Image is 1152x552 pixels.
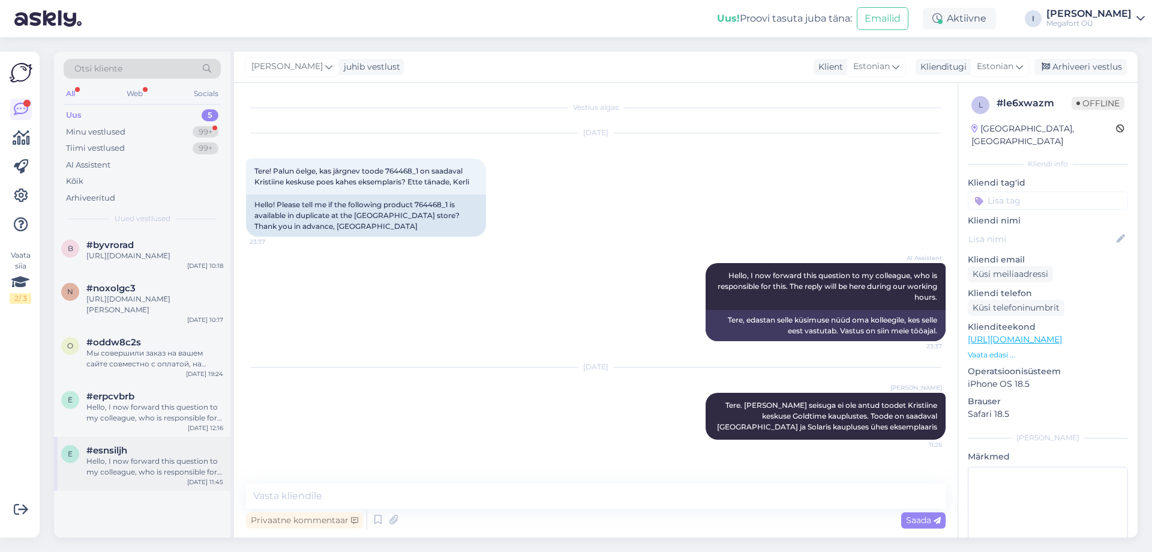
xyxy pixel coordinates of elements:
[968,408,1128,420] p: Safari 18.5
[193,126,218,138] div: 99+
[890,383,942,392] span: [PERSON_NAME]
[968,321,1128,333] p: Klienditeekond
[187,478,223,487] div: [DATE] 11:45
[968,300,1064,316] div: Küsi telefoninumbrit
[66,142,125,154] div: Tiimi vestlused
[66,159,110,171] div: AI Assistent
[186,369,223,378] div: [DATE] 19:24
[10,293,31,304] div: 2 / 3
[191,86,221,102] div: Socials
[64,86,77,102] div: All
[86,240,134,250] span: #byvrorad
[968,378,1128,390] p: iPhone OS 18.5
[66,192,115,204] div: Arhiveeritud
[193,142,218,154] div: 99+
[246,127,946,138] div: [DATE]
[706,310,946,341] div: Tere, edastan selle küsimuse nüüd oma kolleegile, kes selle eest vastutab. Vastus on siin meie tö...
[86,402,223,423] div: Hello, I now forward this question to my colleague, who is responsible for this. The reply will b...
[66,109,82,121] div: Uus
[1046,9,1132,19] div: [PERSON_NAME]
[968,287,1128,300] p: Kliendi telefon
[968,177,1128,189] p: Kliendi tag'id
[86,283,136,294] span: #noxolgc3
[246,512,363,529] div: Privaatne kommentaar
[86,348,223,369] div: Мы совершили заказ на вашем сайте совместно с оплатой, на почту ничего не получили до сих пор и з...
[971,123,1116,148] div: [GEOGRAPHIC_DATA], [GEOGRAPHIC_DATA]
[10,61,32,84] img: Askly Logo
[86,391,134,402] span: #erpcvbrb
[968,159,1128,169] div: Kliendi info
[968,232,1114,246] input: Lisa nimi
[1046,9,1145,28] a: [PERSON_NAME]Megafort OÜ
[67,341,73,350] span: o
[68,449,73,458] span: e
[1046,19,1132,28] div: Megafort OÜ
[86,250,223,261] div: [URL][DOMAIN_NAME]
[968,450,1128,463] p: Märkmed
[968,395,1128,408] p: Brauser
[187,261,223,270] div: [DATE] 10:18
[853,60,890,73] span: Estonian
[66,126,125,138] div: Minu vestlused
[718,271,939,302] span: Hello, I now forward this question to my colleague, who is responsible for this. The reply will b...
[897,440,942,449] span: 11:26
[968,350,1128,360] p: Vaata edasi ...
[339,61,400,73] div: juhib vestlust
[717,401,939,431] span: Tere. [PERSON_NAME] seisuga ei ole antud toodet Kristiine keskuse Goldtime kauplustes. Toode on s...
[897,253,942,262] span: AI Assistent
[66,175,83,187] div: Kõik
[968,365,1128,378] p: Operatsioonisüsteem
[246,195,486,237] div: Hello! Please tell me if the following product 764468_1 is available in duplicate at the [GEOGRAP...
[857,7,908,30] button: Emailid
[115,213,170,224] span: Uued vestlused
[968,334,1062,345] a: [URL][DOMAIN_NAME]
[246,362,946,372] div: [DATE]
[246,102,946,113] div: Vestlus algas
[68,395,73,404] span: e
[977,60,1013,73] span: Estonian
[67,287,73,296] span: n
[86,456,223,478] div: Hello, I now forward this question to my colleague, who is responsible for this. The reply will b...
[68,244,73,253] span: b
[254,166,469,186] span: Tere! Palun öelge, kas järgnev toode 764468_1 on saadaval Kristiine keskuse poes kahes eksemplari...
[86,445,127,456] span: #esnsiljh
[124,86,145,102] div: Web
[717,11,852,26] div: Proovi tasuta juba täna:
[717,13,740,24] b: Uus!
[251,60,323,73] span: [PERSON_NAME]
[968,253,1128,266] p: Kliendi email
[188,423,223,432] div: [DATE] 12:16
[997,96,1072,111] div: # le6xwazm
[86,337,141,348] span: #oddw8c2s
[1025,10,1042,27] div: I
[897,342,942,351] span: 23:37
[1072,97,1124,110] span: Offline
[10,250,31,304] div: Vaata siia
[968,266,1053,282] div: Küsi meiliaadressi
[923,8,996,29] div: Aktiivne
[814,61,843,73] div: Klient
[74,62,122,75] span: Otsi kliente
[968,192,1128,210] input: Lisa tag
[979,100,983,109] span: l
[187,315,223,324] div: [DATE] 10:17
[968,214,1128,227] p: Kliendi nimi
[1034,59,1127,75] div: Arhiveeri vestlus
[202,109,218,121] div: 5
[916,61,967,73] div: Klienditugi
[968,432,1128,443] div: [PERSON_NAME]
[86,294,223,315] div: [URL][DOMAIN_NAME][PERSON_NAME]
[906,515,941,526] span: Saada
[250,237,295,246] span: 23:37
